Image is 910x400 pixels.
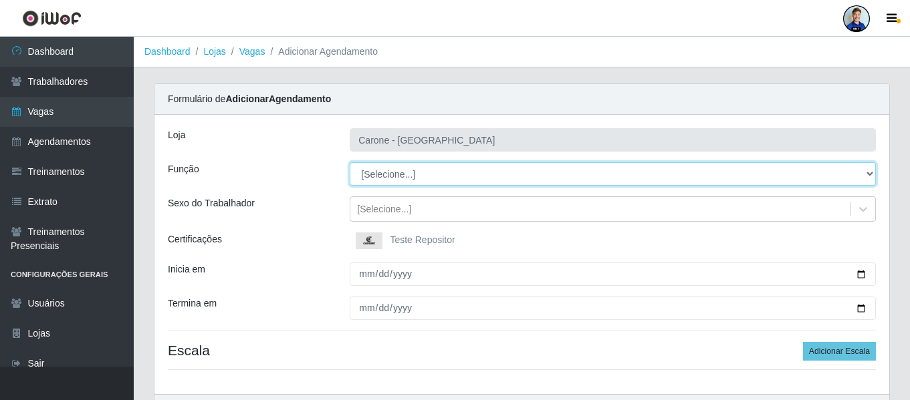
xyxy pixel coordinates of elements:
h4: Escala [168,342,876,359]
span: Teste Repositor [390,234,455,245]
a: Vagas [239,46,265,57]
img: CoreUI Logo [22,10,82,27]
button: Adicionar Escala [803,342,876,361]
label: Sexo do Trabalhador [168,196,255,210]
label: Termina em [168,296,217,311]
label: Inicia em [168,262,205,276]
a: Lojas [203,46,225,57]
img: Teste Repositor [356,232,388,249]
input: 00/00/0000 [350,262,876,286]
label: Função [168,162,199,176]
strong: Adicionar Agendamento [225,93,331,104]
nav: breadcrumb [134,37,910,67]
div: Formulário de [154,84,889,115]
input: 00/00/0000 [350,296,876,320]
li: Adicionar Agendamento [265,45,378,59]
label: Certificações [168,232,222,246]
a: Dashboard [144,46,191,57]
label: Loja [168,128,185,142]
div: [Selecione...] [357,202,411,216]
